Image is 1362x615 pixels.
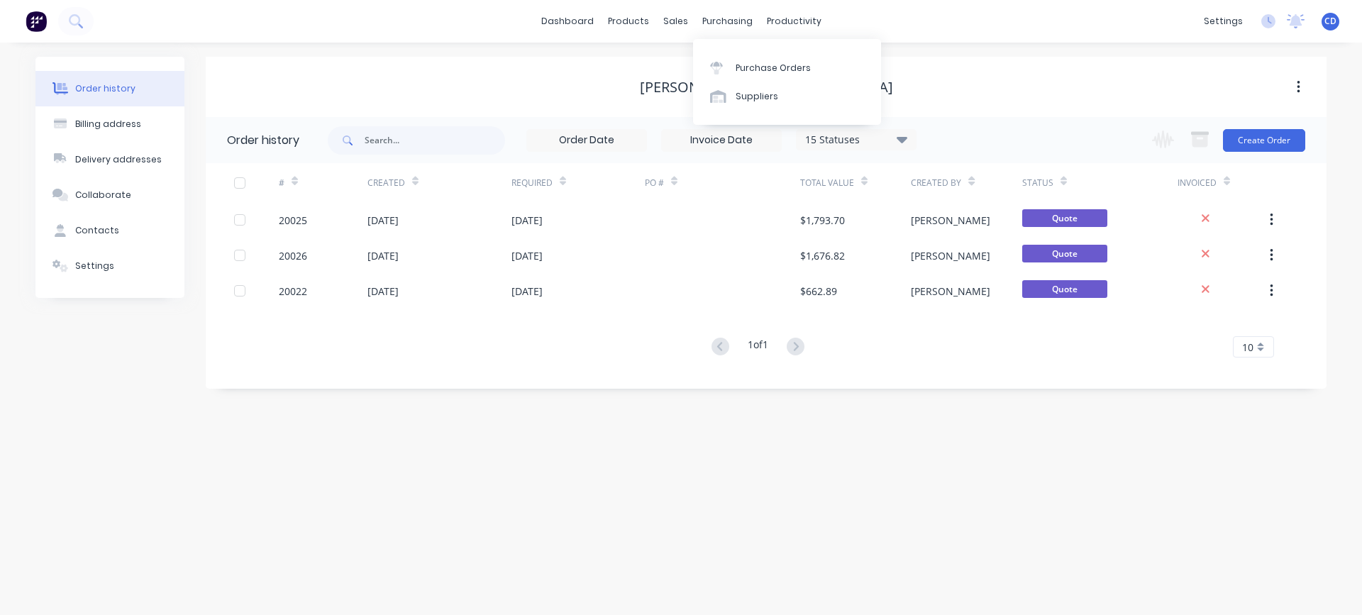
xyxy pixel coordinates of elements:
[75,118,141,131] div: Billing address
[279,248,307,263] div: 20026
[736,90,778,103] div: Suppliers
[800,177,854,189] div: Total Value
[511,284,543,299] div: [DATE]
[1197,11,1250,32] div: settings
[511,213,543,228] div: [DATE]
[911,248,990,263] div: [PERSON_NAME]
[279,213,307,228] div: 20025
[367,163,511,202] div: Created
[1223,129,1305,152] button: Create Order
[911,163,1021,202] div: Created By
[748,337,768,358] div: 1 of 1
[1022,209,1107,227] span: Quote
[75,224,119,237] div: Contacts
[511,177,553,189] div: Required
[1178,177,1217,189] div: Invoiced
[1022,163,1178,202] div: Status
[534,11,601,32] a: dashboard
[279,284,307,299] div: 20022
[75,82,135,95] div: Order history
[1022,245,1107,262] span: Quote
[693,82,881,111] a: Suppliers
[760,11,829,32] div: productivity
[26,11,47,32] img: Factory
[911,284,990,299] div: [PERSON_NAME]
[693,53,881,82] a: Purchase Orders
[35,248,184,284] button: Settings
[367,213,399,228] div: [DATE]
[1178,163,1266,202] div: Invoiced
[75,189,131,201] div: Collaborate
[35,71,184,106] button: Order history
[35,106,184,142] button: Billing address
[911,213,990,228] div: [PERSON_NAME]
[640,79,893,96] div: [PERSON_NAME][GEOGRAPHIC_DATA]
[279,177,284,189] div: #
[1022,280,1107,298] span: Quote
[367,248,399,263] div: [DATE]
[527,130,646,151] input: Order Date
[695,11,760,32] div: purchasing
[1324,15,1336,28] span: CD
[1242,340,1253,355] span: 10
[911,177,961,189] div: Created By
[800,213,845,228] div: $1,793.70
[736,62,811,74] div: Purchase Orders
[797,132,916,148] div: 15 Statuses
[35,213,184,248] button: Contacts
[656,11,695,32] div: sales
[800,284,837,299] div: $662.89
[367,177,405,189] div: Created
[279,163,367,202] div: #
[35,177,184,213] button: Collaborate
[645,177,664,189] div: PO #
[227,132,299,149] div: Order history
[662,130,781,151] input: Invoice Date
[511,248,543,263] div: [DATE]
[365,126,505,155] input: Search...
[601,11,656,32] div: products
[645,163,800,202] div: PO #
[1022,177,1053,189] div: Status
[511,163,645,202] div: Required
[367,284,399,299] div: [DATE]
[35,142,184,177] button: Delivery addresses
[75,153,162,166] div: Delivery addresses
[800,163,911,202] div: Total Value
[75,260,114,272] div: Settings
[800,248,845,263] div: $1,676.82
